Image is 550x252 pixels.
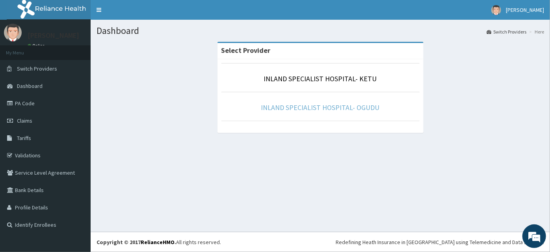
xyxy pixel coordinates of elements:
span: Dashboard [17,82,43,90]
div: Redefining Heath Insurance in [GEOGRAPHIC_DATA] using Telemedicine and Data Science! [336,238,544,246]
img: User Image [491,5,501,15]
a: Switch Providers [487,28,526,35]
a: INLAND SPECIALIST HOSPITAL- KETU [264,74,377,83]
a: INLAND SPECIALIST HOSPITAL- OGUDU [261,103,380,112]
strong: Select Provider [221,46,271,55]
a: RelianceHMO [141,239,175,246]
strong: Copyright © 2017 . [97,239,176,246]
span: Tariffs [17,134,31,142]
h1: Dashboard [97,26,544,36]
li: Here [527,28,544,35]
p: [PERSON_NAME] [28,32,79,39]
img: User Image [4,24,22,41]
a: Online [28,43,46,49]
span: Switch Providers [17,65,57,72]
span: [PERSON_NAME] [506,6,544,13]
footer: All rights reserved. [91,232,550,252]
span: Claims [17,117,32,124]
